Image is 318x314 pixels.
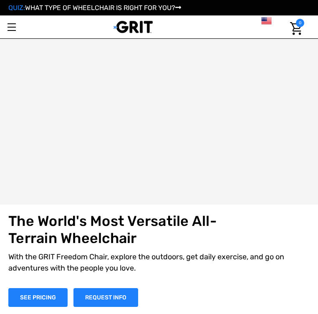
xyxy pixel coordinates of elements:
img: GRIT All-Terrain Wheelchair and Mobility Equipment [114,20,153,33]
a: QUIZ:WHAT TYPE OF WHEELCHAIR IS RIGHT FOR YOU? [8,4,181,12]
a: Slide number 1, Request Information [73,288,138,307]
img: Cart [290,22,302,35]
img: us.png [261,15,272,26]
span: Toggle menu [8,27,16,28]
span: 0 [296,19,304,27]
span: QUIZ: [8,4,25,12]
p: With the GRIT Freedom Chair, explore the outdoors, get daily exercise, and go on adventures with ... [8,251,310,274]
a: Cart with 0 items [285,15,304,42]
h1: The World's Most Versatile All-Terrain Wheelchair [8,213,250,247]
a: Shop Now [8,288,68,307]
